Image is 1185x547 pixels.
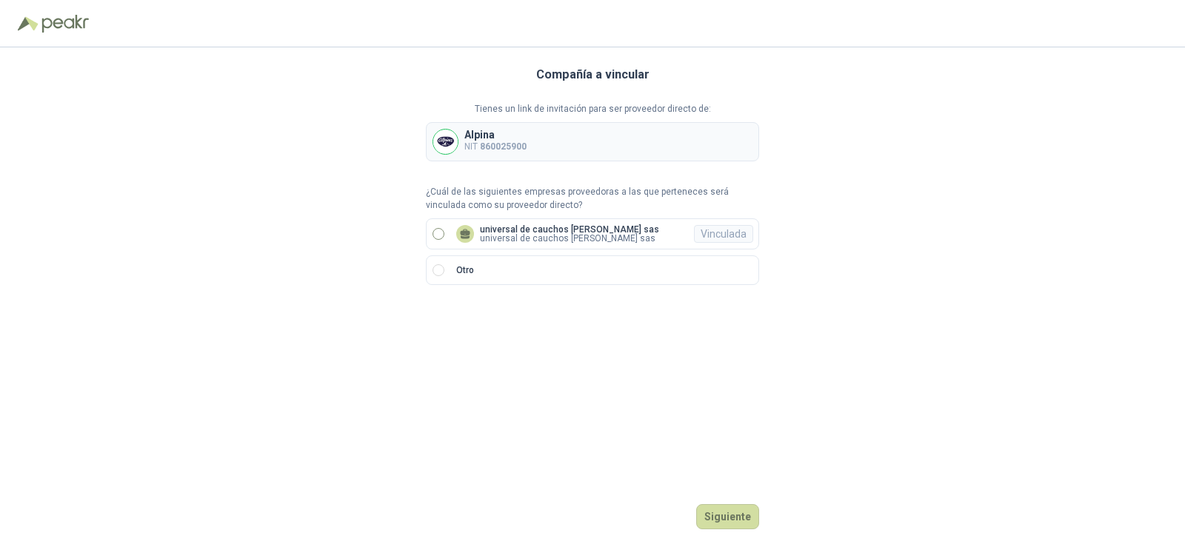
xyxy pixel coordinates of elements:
[696,504,759,529] button: Siguiente
[456,264,474,278] p: Otro
[426,185,759,213] p: ¿Cuál de las siguientes empresas proveedoras a las que perteneces será vinculada como su proveedo...
[480,234,659,243] p: universal de cauchos [PERSON_NAME] sas
[480,141,527,152] b: 860025900
[464,130,527,140] p: Alpina
[536,65,650,84] h3: Compañía a vincular
[433,130,458,154] img: Company Logo
[464,140,527,154] p: NIT
[480,225,659,234] p: universal de cauchos [PERSON_NAME] sas
[426,102,759,116] p: Tienes un link de invitación para ser proveedor directo de:
[41,15,89,33] img: Peakr
[694,225,753,243] div: Vinculada
[18,16,39,31] img: Logo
